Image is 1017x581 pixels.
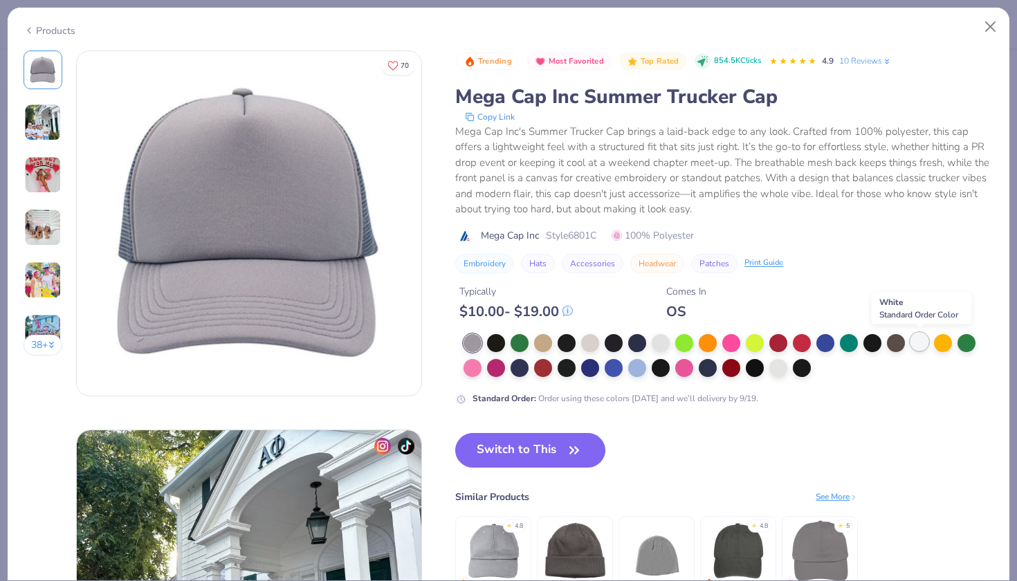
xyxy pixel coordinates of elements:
img: User generated content [24,314,62,351]
div: 4.9 Stars [769,50,816,73]
div: 5 [846,522,850,531]
img: Most Favorited sort [535,56,546,67]
button: Patches [691,254,737,273]
div: OS [666,303,706,320]
img: User generated content [24,261,62,299]
button: Switch to This [455,433,605,468]
div: Typically [459,284,573,299]
button: Badge Button [457,53,519,71]
button: Hats [521,254,555,273]
div: 4.8 [760,522,768,531]
button: copy to clipboard [461,110,519,124]
a: 10 Reviews [839,55,892,67]
button: Headwear [630,254,684,273]
button: Close [978,14,1004,40]
img: User generated content [24,104,62,141]
span: 100% Polyester [612,228,694,243]
div: See More [816,490,858,503]
div: ★ [751,522,757,527]
div: ★ [506,522,512,527]
img: Top Rated sort [627,56,638,67]
div: White [872,293,972,324]
button: Badge Button [527,53,611,71]
span: 854.5K Clicks [714,55,761,67]
img: User generated content [24,156,62,194]
strong: Standard Order : [473,393,536,404]
img: User generated content [24,209,62,246]
span: Mega Cap Inc [481,228,539,243]
span: Most Favorited [549,57,604,65]
button: Like [381,55,415,75]
img: brand logo [455,230,474,241]
span: Trending [478,57,512,65]
img: Front [26,53,59,86]
img: Trending sort [464,56,475,67]
span: Style 6801C [546,228,596,243]
span: Top Rated [641,57,679,65]
img: tiktok-icon.png [398,438,414,454]
img: insta-icon.png [374,438,391,454]
div: $ 10.00 - $ 19.00 [459,303,573,320]
div: Print Guide [744,257,783,269]
span: 70 [401,62,409,69]
div: ★ [838,522,843,527]
button: Badge Button [619,53,686,71]
div: Comes In [666,284,706,299]
div: Similar Products [455,490,529,504]
div: Products [24,24,75,38]
span: Standard Order Color [879,309,958,320]
div: Mega Cap Inc Summer Trucker Cap [455,84,993,110]
button: 38+ [24,335,63,356]
span: 4.9 [822,55,834,66]
div: 4.8 [515,522,523,531]
button: Embroidery [455,254,514,273]
div: Mega Cap Inc's Summer Trucker Cap brings a laid-back edge to any look. Crafted from 100% polyeste... [455,124,993,217]
img: Front [77,51,421,396]
div: Order using these colors [DATE] and we’ll delivery by 9/19. [473,392,758,405]
button: Accessories [562,254,623,273]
